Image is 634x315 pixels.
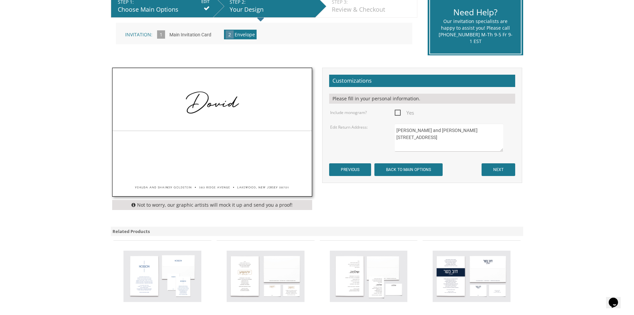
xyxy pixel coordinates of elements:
img: Bar Mitzvah Invitation Style 16 [330,251,408,302]
span: 2 [226,30,234,39]
img: Bar Mitzvah Invitation Style 11 [123,251,201,302]
span: Envelope [235,31,255,38]
img: bminv-env-1.jpg [112,68,312,196]
input: PREVIOUS [329,163,371,176]
input: NEXT [482,163,515,176]
div: Review & Checkout [332,5,414,14]
div: Not to worry, our graphic artists will mock it up and send you a proof! [112,200,312,210]
div: Related Products [111,227,524,236]
div: Your Design [230,5,312,14]
div: Please fill in your personal information. [329,94,515,104]
input: Main Invitation Card [166,26,215,44]
label: Edit Return Address: [330,124,368,130]
div: Choose Main Options [118,5,210,14]
img: Bar Mitzvah Invitation Style 14 [227,251,305,302]
span: Yes [395,109,414,117]
div: Need Help? [438,6,513,18]
h2: Customizations [329,75,515,87]
textarea: [PERSON_NAME] and [PERSON_NAME] [STREET_ADDRESS] [395,124,503,152]
span: 1 [157,30,165,39]
input: BACK TO MAIN OPTIONS [374,163,443,176]
span: Invitation: [125,31,152,38]
div: Our invitation specialists are happy to assist you! Please call [PHONE_NUMBER] M-Th 9-5 Fr 9-1 EST [438,18,513,45]
iframe: chat widget [606,288,627,308]
label: Include monogram? [330,110,367,115]
img: Bar Mitzvah Invitation Style 17 [433,251,511,302]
